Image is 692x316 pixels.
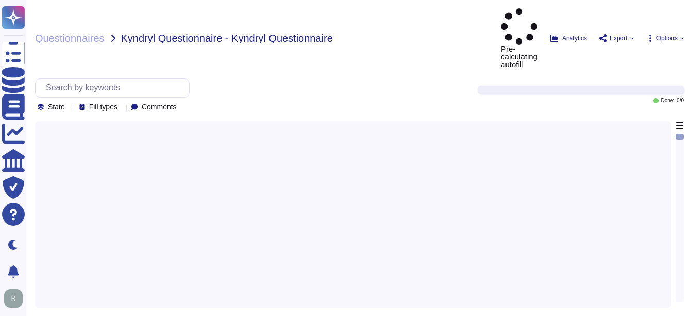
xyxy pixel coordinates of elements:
[501,8,537,68] span: Pre-calculating autofill
[35,33,105,43] span: Questionnaires
[677,98,684,103] span: 0 / 0
[142,103,177,110] span: Comments
[41,79,189,97] input: Search by keywords
[610,35,628,41] span: Export
[2,287,30,310] button: user
[121,33,333,43] span: Kyndryl Questionnaire - Kyndryl Questionnaire
[550,34,587,42] button: Analytics
[89,103,117,110] span: Fill types
[661,98,674,103] span: Done:
[656,35,678,41] span: Options
[4,289,23,308] img: user
[562,35,587,41] span: Analytics
[48,103,65,110] span: State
